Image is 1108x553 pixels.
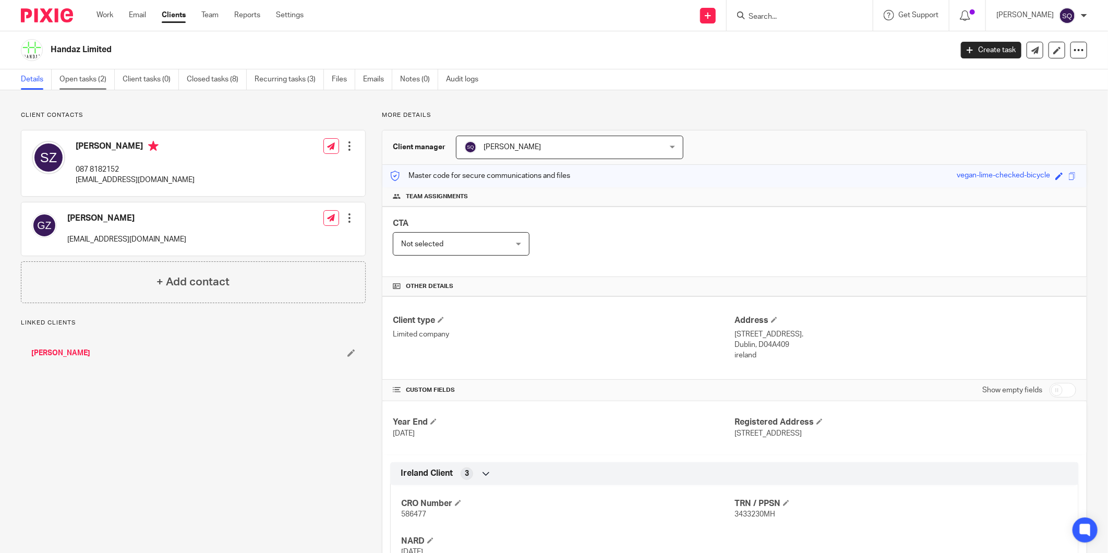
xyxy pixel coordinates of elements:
[67,213,186,224] h4: [PERSON_NAME]
[1059,7,1076,24] img: svg%3E
[363,69,392,90] a: Emails
[484,143,541,151] span: [PERSON_NAME]
[59,69,115,90] a: Open tasks (2)
[32,141,65,174] img: svg%3E
[898,11,938,19] span: Get Support
[32,213,57,238] img: svg%3E
[393,142,445,152] h3: Client manager
[76,141,195,154] h4: [PERSON_NAME]
[162,10,186,20] a: Clients
[393,315,734,326] h4: Client type
[21,69,52,90] a: Details
[401,536,734,547] h4: NARD
[406,282,453,291] span: Other details
[21,319,366,327] p: Linked clients
[734,430,802,437] span: [STREET_ADDRESS]
[748,13,841,22] input: Search
[234,10,260,20] a: Reports
[401,498,734,509] h4: CRO Number
[393,417,734,428] h4: Year End
[390,171,570,181] p: Master code for secure communications and files
[465,468,469,479] span: 3
[393,430,415,437] span: [DATE]
[332,69,355,90] a: Files
[734,511,775,518] span: 3433230MH
[446,69,486,90] a: Audit logs
[129,10,146,20] a: Email
[393,386,734,394] h4: CUSTOM FIELDS
[401,511,426,518] span: 586477
[393,219,408,227] span: CTA
[734,417,1076,428] h4: Registered Address
[21,39,43,61] img: Logo.jpg
[401,468,453,479] span: Ireland Client
[255,69,324,90] a: Recurring tasks (3)
[464,141,477,153] img: svg%3E
[156,274,230,290] h4: + Add contact
[76,164,195,175] p: 087 8182152
[734,315,1076,326] h4: Address
[382,111,1087,119] p: More details
[734,350,1076,360] p: ireland
[51,44,766,55] h2: Handaz Limited
[400,69,438,90] a: Notes (0)
[957,170,1050,182] div: vegan-lime-checked-bicycle
[201,10,219,20] a: Team
[982,385,1042,395] label: Show empty fields
[187,69,247,90] a: Closed tasks (8)
[97,10,113,20] a: Work
[734,329,1076,340] p: [STREET_ADDRESS].
[276,10,304,20] a: Settings
[734,340,1076,350] p: Dublin, D04A409
[21,8,73,22] img: Pixie
[123,69,179,90] a: Client tasks (0)
[31,348,90,358] a: [PERSON_NAME]
[21,111,366,119] p: Client contacts
[67,234,186,245] p: [EMAIL_ADDRESS][DOMAIN_NAME]
[406,193,468,201] span: Team assignments
[961,42,1021,58] a: Create task
[148,141,159,151] i: Primary
[996,10,1054,20] p: [PERSON_NAME]
[401,241,443,248] span: Not selected
[734,498,1068,509] h4: TRN / PPSN
[393,329,734,340] p: Limited company
[76,175,195,185] p: [EMAIL_ADDRESS][DOMAIN_NAME]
